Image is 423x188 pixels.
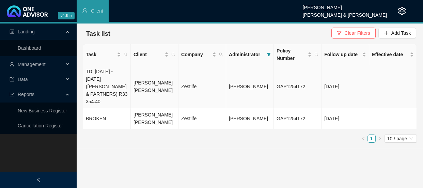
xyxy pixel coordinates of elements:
[18,29,35,34] span: Landing
[134,51,163,58] span: Client
[314,52,318,57] span: search
[131,65,178,108] td: [PERSON_NAME] [PERSON_NAME]
[58,12,75,19] span: v1.9.5
[178,44,226,65] th: Company
[7,5,48,17] img: 2df55531c6924b55f21c4cf5d4484680-logo-light.svg
[218,49,224,60] span: search
[344,29,370,37] span: Clear Filters
[18,123,63,128] a: Cancellation Register
[391,29,411,37] span: Add Task
[398,7,406,15] span: setting
[322,108,369,129] td: [DATE]
[274,108,322,129] td: GAP1254172
[181,51,211,58] span: Company
[229,51,264,58] span: Administrator
[229,84,268,89] span: [PERSON_NAME]
[82,8,88,13] span: user
[18,77,28,82] span: Data
[303,9,387,17] div: [PERSON_NAME] & [PERSON_NAME]
[131,108,178,129] td: [PERSON_NAME] [PERSON_NAME]
[18,92,34,97] span: Reports
[83,108,131,129] td: BROKEN
[376,135,384,143] li: Next Page
[10,92,14,97] span: line-chart
[36,177,41,182] span: left
[324,51,361,58] span: Follow up date
[322,65,369,108] td: [DATE]
[385,135,417,143] div: Page Size
[369,44,417,65] th: Effective date
[83,44,131,65] th: Task
[122,49,129,60] span: search
[378,137,382,141] span: right
[303,2,387,9] div: [PERSON_NAME]
[376,135,384,143] button: right
[91,8,103,14] span: Client
[372,51,408,58] span: Effective date
[10,77,14,82] span: import
[229,116,268,121] span: [PERSON_NAME]
[322,44,369,65] th: Follow up date
[384,31,389,35] span: plus
[337,31,342,35] span: filter
[171,52,175,57] span: search
[170,49,177,60] span: search
[219,52,223,57] span: search
[359,135,367,143] li: Previous Page
[124,52,128,57] span: search
[361,137,365,141] span: left
[368,135,375,142] a: 1
[313,46,320,63] span: search
[18,108,67,113] a: New Business Register
[331,28,375,38] button: Clear Filters
[178,65,226,108] td: Zestlife
[18,45,41,51] a: Dashboard
[131,44,178,65] th: Client
[277,47,306,62] span: Policy Number
[86,51,115,58] span: Task
[274,44,322,65] th: Policy Number
[86,30,110,37] span: Task list
[387,135,414,142] span: 10 / page
[10,62,14,67] span: user
[10,29,14,34] span: profile
[83,65,131,108] td: TD: [DATE] - [DATE] ([PERSON_NAME] & PARTNERS) R33 354.40
[378,28,416,38] button: Add Task
[267,52,271,57] span: filter
[18,62,46,67] span: Management
[359,135,367,143] button: left
[274,65,322,108] td: GAP1254172
[265,49,272,60] span: filter
[178,108,226,129] td: Zestlife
